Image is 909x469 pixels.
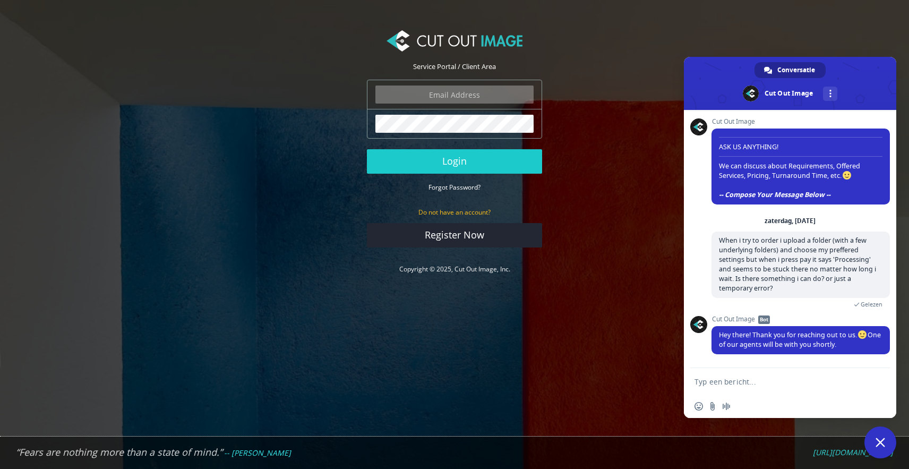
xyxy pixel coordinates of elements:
span: Gelezen [861,301,882,308]
span: Audiobericht opnemen [722,402,731,411]
a: [URL][DOMAIN_NAME] [813,448,893,457]
span: Service Portal / Client Area [413,62,496,71]
span: Emoji invoegen [694,402,703,411]
div: zaterdag, [DATE] [765,218,816,224]
input: Email Address [375,86,534,104]
span: Bot [758,315,770,324]
span: ASK US ANYTHING! We can discuss about Requirements, Offered Services, Pricing, Turnaround Time, etc. [719,133,882,199]
em: “Fears are nothing more than a state of mind.” [16,446,222,458]
span: -- Compose Your Message Below -- [719,190,830,199]
a: Copyright © 2025, Cut Out Image, Inc. [399,265,510,274]
button: Login [367,149,542,174]
textarea: Typ een bericht... [694,368,864,395]
em: [URL][DOMAIN_NAME] [813,447,893,457]
a: Register Now [367,223,542,248]
span: Stuur een bestand [708,402,717,411]
em: -- [PERSON_NAME] [224,448,291,458]
small: Forgot Password? [428,183,481,192]
a: Forgot Password? [428,182,481,192]
small: Do not have an account? [418,208,491,217]
span: When i try to order i upload a folder (with a few underlying folders) and choose my preffered set... [719,236,876,293]
span: Conversatie [777,62,815,78]
a: Chat sluiten [864,427,896,458]
span: Cut Out Image [711,315,890,323]
span: Cut Out Image [711,118,890,125]
img: Cut Out Image [387,30,522,52]
a: Conversatie [754,62,826,78]
span: Hey there! Thank you for reaching out to us. One of our agents will be with you shortly. [719,330,881,349]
